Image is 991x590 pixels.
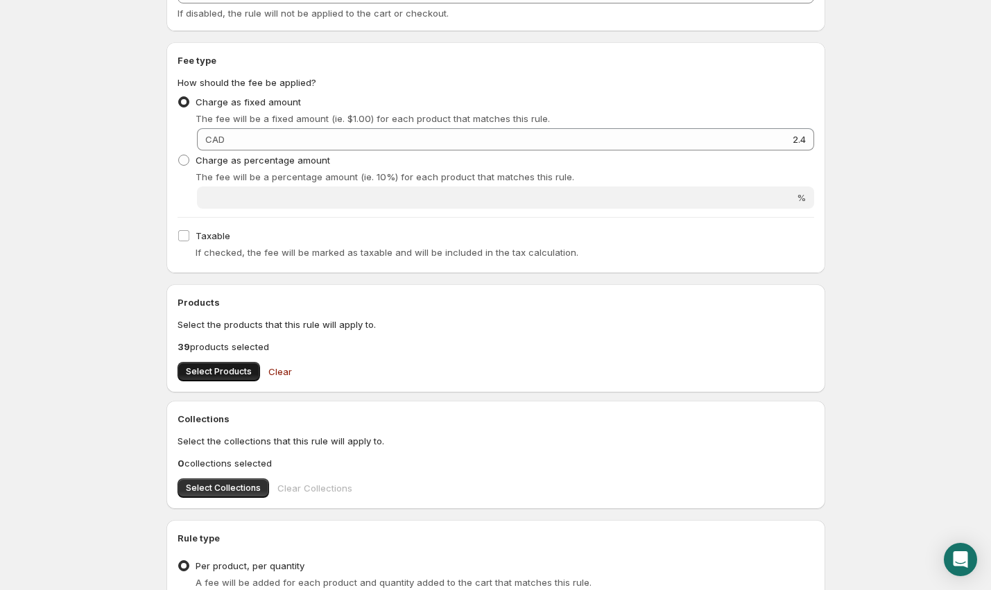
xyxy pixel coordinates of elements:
b: 0 [178,458,184,469]
p: Select the products that this rule will apply to. [178,318,814,331]
p: products selected [178,340,814,354]
span: % [797,192,806,203]
span: Charge as fixed amount [196,96,301,107]
div: Open Intercom Messenger [944,543,977,576]
span: Charge as percentage amount [196,155,330,166]
span: Select Collections [186,483,261,494]
b: 39 [178,341,190,352]
button: Select Collections [178,478,269,498]
p: The fee will be a percentage amount (ie. 10%) for each product that matches this rule. [196,170,814,184]
span: Clear [268,365,292,379]
p: Select the collections that this rule will apply to. [178,434,814,448]
h2: Rule type [178,531,814,545]
span: How should the fee be applied? [178,77,316,88]
h2: Fee type [178,53,814,67]
span: If checked, the fee will be marked as taxable and will be included in the tax calculation. [196,247,578,258]
button: Clear [260,358,300,385]
h2: Products [178,295,814,309]
span: CAD [205,134,225,145]
span: Taxable [196,230,230,241]
button: Select Products [178,362,260,381]
span: Per product, per quantity [196,560,304,571]
span: Select Products [186,366,252,377]
span: The fee will be a fixed amount (ie. $1.00) for each product that matches this rule. [196,113,550,124]
p: collections selected [178,456,814,470]
h2: Collections [178,412,814,426]
span: A fee will be added for each product and quantity added to the cart that matches this rule. [196,577,592,588]
span: If disabled, the rule will not be applied to the cart or checkout. [178,8,449,19]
